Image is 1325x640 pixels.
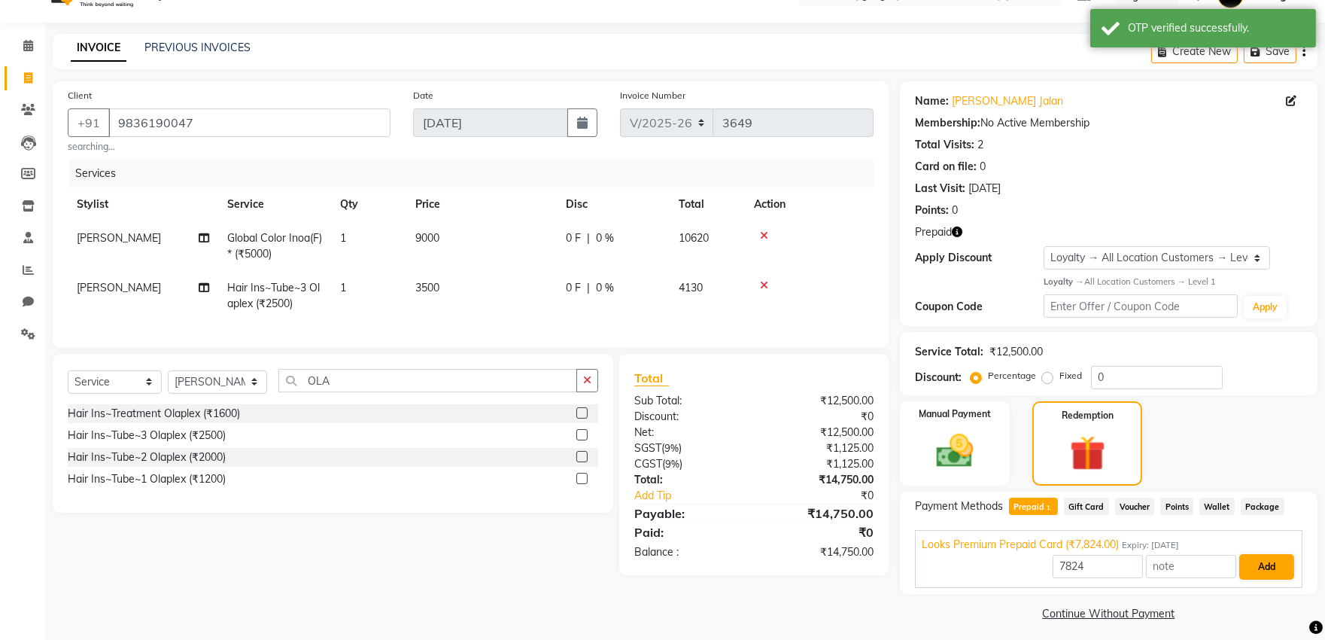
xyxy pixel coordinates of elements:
span: Gift Card [1064,498,1109,515]
span: CGST [634,457,662,471]
span: 3500 [415,281,439,294]
span: Points [1160,498,1193,515]
span: Global Color Inoa(F)* (₹5000) [227,231,322,261]
th: Price [406,187,557,221]
th: Service [218,187,331,221]
span: Prepaid [915,224,952,240]
div: 0 [980,159,986,175]
input: Search or Scan [278,369,577,392]
th: Qty [331,187,406,221]
div: ₹0 [776,488,885,504]
button: +91 [68,108,110,137]
div: Service Total: [915,344,983,360]
a: PREVIOUS INVOICES [144,41,251,54]
div: ₹12,500.00 [754,425,885,440]
strong: Loyalty → [1044,276,1083,287]
span: 9% [665,458,679,470]
span: 0 F [566,280,581,296]
img: _gift.svg [1059,431,1117,476]
span: Package [1241,498,1284,515]
div: Apply Discount [915,250,1044,266]
div: Balance : [623,544,754,560]
span: 0 % [596,280,614,296]
small: searching... [68,140,391,154]
div: Membership: [915,115,980,131]
div: ₹1,125.00 [754,440,885,456]
div: Services [69,160,885,187]
input: Search by Name/Mobile/Email/Code [108,108,391,137]
label: Percentage [988,369,1036,382]
div: ₹12,500.00 [989,344,1043,360]
input: note [1146,555,1236,578]
th: Total [670,187,745,221]
span: Prepaid [1009,498,1058,515]
div: No Active Membership [915,115,1302,131]
div: 2 [977,137,983,153]
div: Paid: [623,523,754,541]
span: Looks Premium Prepaid Card (₹7,824.00) [922,537,1119,553]
div: 0 [952,203,958,218]
span: 4130 [679,281,703,294]
label: Redemption [1062,409,1114,422]
div: ₹0 [754,523,885,541]
div: Points: [915,203,949,218]
label: Manual Payment [919,407,991,421]
div: ( ) [623,440,754,456]
input: Amount [1053,555,1143,578]
span: Voucher [1115,498,1155,515]
div: ₹0 [754,409,885,425]
button: Save [1244,40,1296,63]
div: Hair Ins~Treatment Olaplex (₹1600) [68,406,240,422]
th: Stylist [68,187,218,221]
span: | [587,230,590,246]
a: INVOICE [71,35,126,62]
span: 10620 [679,231,709,245]
button: Create New [1151,40,1238,63]
img: _cash.svg [925,430,985,473]
span: 0 % [596,230,614,246]
div: Sub Total: [623,393,754,409]
div: Hair Ins~Tube~3 Olaplex (₹2500) [68,428,226,443]
div: ₹12,500.00 [754,393,885,409]
div: [DATE] [968,181,1001,197]
span: Wallet [1199,498,1235,515]
th: Disc [557,187,670,221]
label: Date [413,89,433,102]
div: Net: [623,425,754,440]
div: OTP verified successfully. [1128,20,1305,36]
div: ₹14,750.00 [754,504,885,523]
div: Total Visits: [915,137,974,153]
div: ₹14,750.00 [754,472,885,488]
div: Card on file: [915,159,977,175]
div: Total: [623,472,754,488]
span: 9000 [415,231,439,245]
a: Add Tip [623,488,776,504]
input: Enter Offer / Coupon Code [1044,294,1238,318]
div: Hair Ins~Tube~2 Olaplex (₹2000) [68,450,226,465]
button: Apply [1244,296,1287,318]
div: Payable: [623,504,754,523]
span: [PERSON_NAME] [77,281,161,294]
span: 0 F [566,230,581,246]
div: ( ) [623,456,754,472]
div: Hair Ins~Tube~1 Olaplex (₹1200) [68,471,226,487]
a: Continue Without Payment [903,606,1314,622]
label: Client [68,89,92,102]
span: Hair Ins~Tube~3 Olaplex (₹2500) [227,281,320,310]
span: 9% [664,442,679,454]
span: Payment Methods [915,498,1003,514]
div: Name: [915,93,949,109]
div: Coupon Code [915,299,1044,315]
label: Fixed [1059,369,1082,382]
div: Discount: [623,409,754,425]
div: All Location Customers → Level 1 [1044,276,1302,288]
div: Discount: [915,370,962,386]
span: 1 [340,231,346,245]
span: Total [634,370,669,386]
a: [PERSON_NAME] Jalan [952,93,1063,109]
span: | [587,280,590,296]
span: 1 [340,281,346,294]
span: SGST [634,441,661,455]
th: Action [745,187,874,221]
span: [PERSON_NAME] [77,231,161,245]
